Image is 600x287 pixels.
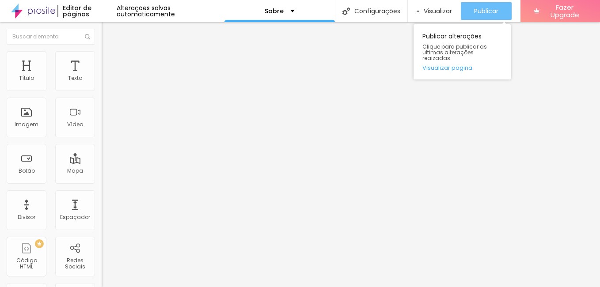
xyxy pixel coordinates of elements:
[265,8,284,14] p: Sobre
[7,29,95,45] input: Buscar elemento
[9,257,44,270] div: Código HTML
[102,22,600,287] iframe: Editor
[424,8,452,15] span: Visualizar
[67,121,83,128] div: Vídeo
[68,75,82,81] div: Texto
[342,8,350,15] img: Icone
[417,8,419,15] img: view-1.svg
[408,2,461,20] button: Visualizar
[422,44,502,61] span: Clique para publicar as ultimas alterações reaizadas
[67,168,83,174] div: Mapa
[422,65,502,71] a: Visualizar página
[57,5,117,17] div: Editor de páginas
[414,24,511,79] div: Publicar alterações
[85,34,90,39] img: Icone
[57,257,92,270] div: Redes Sociais
[117,5,225,17] div: Alterações salvas automaticamente
[60,214,90,220] div: Espaçador
[474,8,498,15] span: Publicar
[461,2,512,20] button: Publicar
[19,75,34,81] div: Título
[19,168,35,174] div: Botão
[543,4,587,19] span: Fazer Upgrade
[18,214,35,220] div: Divisor
[15,121,38,128] div: Imagem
